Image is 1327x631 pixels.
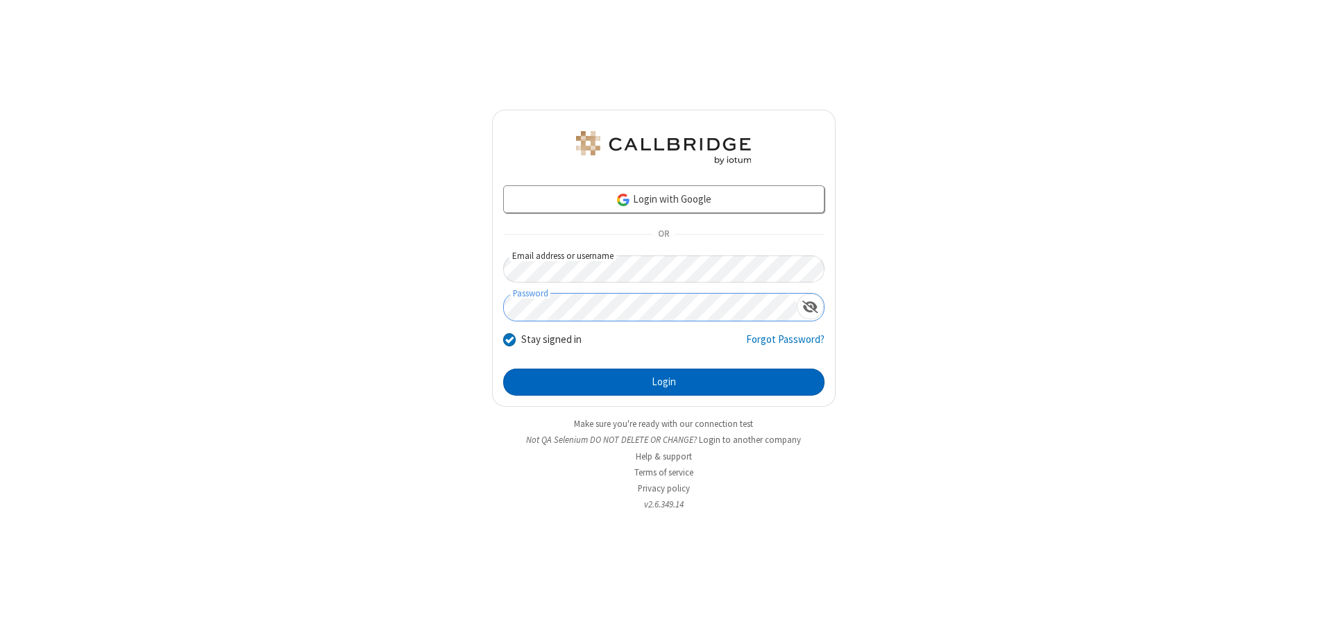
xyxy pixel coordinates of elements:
img: QA Selenium DO NOT DELETE OR CHANGE [573,131,754,165]
img: google-icon.png [616,192,631,208]
a: Privacy policy [638,482,690,494]
li: v2.6.349.14 [492,498,836,511]
button: Login [503,369,825,396]
li: Not QA Selenium DO NOT DELETE OR CHANGE? [492,433,836,446]
a: Forgot Password? [746,332,825,358]
span: OR [652,225,675,244]
div: Show password [797,294,824,319]
a: Make sure you're ready with our connection test [574,418,753,430]
button: Login to another company [699,433,801,446]
input: Email address or username [503,255,825,283]
a: Login with Google [503,185,825,213]
input: Password [504,294,797,321]
a: Terms of service [634,466,693,478]
a: Help & support [636,451,692,462]
label: Stay signed in [521,332,582,348]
